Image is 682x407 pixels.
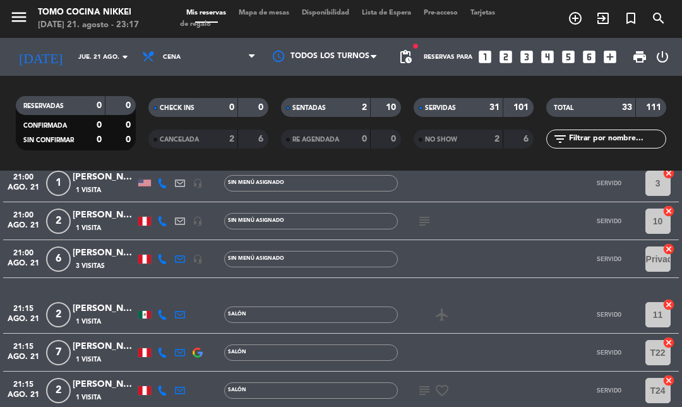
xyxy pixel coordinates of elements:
i: cancel [662,336,675,349]
strong: 10 [386,103,398,112]
div: [PERSON_NAME] [73,208,136,222]
span: 21:00 [8,207,39,221]
div: Tomo Cocina Nikkei [38,6,139,19]
span: RE AGENDADA [292,137,339,143]
span: fiber_manual_record [412,42,419,50]
strong: 2 [229,135,234,143]
span: Mapa de mesas [232,9,296,16]
span: Sin menú asignado [228,180,284,185]
span: Sin menú asignado [228,256,284,261]
i: filter_list [553,131,568,147]
i: arrow_drop_down [117,49,133,64]
i: looks_3 [518,49,535,65]
div: [PERSON_NAME] [73,301,136,316]
span: SERVIDO [597,349,621,356]
span: 1 Visita [76,223,101,233]
span: 21:15 [8,300,39,315]
button: SERVIDO [578,209,641,234]
span: Lista de Espera [356,9,417,16]
span: 2 [46,209,71,234]
button: SERVIDO [578,340,641,365]
span: 21:15 [8,338,39,353]
i: [DATE] [9,44,72,70]
strong: 0 [391,135,398,143]
strong: 0 [229,103,234,112]
strong: 0 [126,101,133,110]
i: looks_5 [560,49,577,65]
i: cancel [662,374,675,387]
span: RESERVAR MESA [561,8,589,29]
i: headset_mic [193,216,203,226]
span: 1 [46,171,71,196]
span: 21:00 [8,169,39,183]
strong: 0 [97,135,102,144]
i: cancel [662,205,675,217]
span: 1 Visita [76,185,101,195]
span: SERVIDO [597,255,621,262]
span: Salón [228,387,246,392]
i: add_circle_outline [568,11,583,26]
span: 3 Visitas [76,261,105,271]
span: SENTADAS [292,105,326,111]
span: 1 Visita [76,392,101,403]
strong: 33 [622,103,632,112]
i: cancel [662,298,675,311]
i: favorite_border [434,383,450,398]
i: headset_mic [193,254,203,264]
i: power_settings_new [655,49,670,64]
i: turned_in_not [623,11,638,26]
i: exit_to_app [595,11,611,26]
span: CONFIRMADA [23,123,67,129]
strong: 31 [489,103,500,112]
strong: 6 [523,135,531,143]
span: SERVIDO [597,387,621,394]
span: print [632,49,647,64]
span: SERVIDO [597,217,621,224]
span: SERVIDO [597,179,621,186]
span: SERVIDAS [425,105,456,111]
span: Reservas para [424,54,472,61]
span: CHECK INS [160,105,194,111]
span: ago. 21 [8,391,39,405]
strong: 6 [258,135,266,143]
span: ago. 21 [8,221,39,236]
span: pending_actions [398,49,413,64]
i: subject [417,214,432,229]
i: looks_one [477,49,493,65]
span: Pre-acceso [417,9,464,16]
div: [PERSON_NAME] [73,170,136,185]
span: 2 [46,302,71,327]
span: SERVIDO [597,311,621,318]
span: SIN CONFIRMAR [23,137,74,143]
button: SERVIDO [578,171,641,196]
div: [PERSON_NAME] [73,339,136,354]
span: ago. 21 [8,315,39,329]
strong: 2 [362,103,367,112]
span: ago. 21 [8,353,39,367]
span: 21:00 [8,245,39,259]
span: 1 Visita [76,317,101,327]
span: CANCELADA [160,137,199,143]
i: looks_two [498,49,514,65]
input: Filtrar por nombre... [568,132,666,146]
span: ago. 21 [8,259,39,274]
i: search [651,11,666,26]
span: RESERVADAS [23,103,64,109]
div: [PERSON_NAME] [73,246,136,260]
span: TOTAL [554,105,573,111]
span: Disponibilidad [296,9,356,16]
strong: 101 [513,103,531,112]
button: menu [9,8,28,31]
button: SERVIDO [578,378,641,403]
span: NO SHOW [425,137,457,143]
i: headset_mic [193,178,203,188]
strong: 0 [258,103,266,112]
span: Cena [163,54,181,61]
i: menu [9,8,28,27]
i: subject [417,383,432,398]
img: google-logo.png [193,348,203,358]
strong: 111 [646,103,664,112]
strong: 0 [97,121,102,130]
button: SERVIDO [578,302,641,327]
span: BUSCAR [645,8,673,29]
